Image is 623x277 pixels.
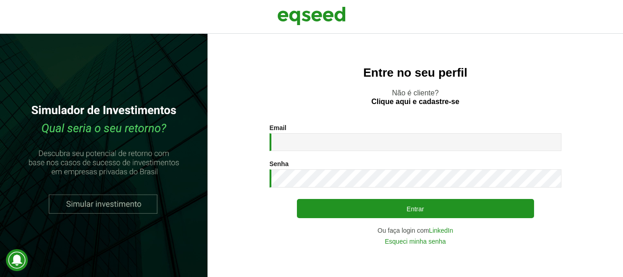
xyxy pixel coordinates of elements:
[385,238,446,245] a: Esqueci minha senha
[226,89,605,106] p: Não é cliente?
[297,199,534,218] button: Entrar
[226,66,605,79] h2: Entre no seu perfil
[270,125,286,131] label: Email
[429,227,453,234] a: LinkedIn
[270,161,289,167] label: Senha
[270,227,561,234] div: Ou faça login com
[371,98,459,105] a: Clique aqui e cadastre-se
[277,5,346,27] img: EqSeed Logo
